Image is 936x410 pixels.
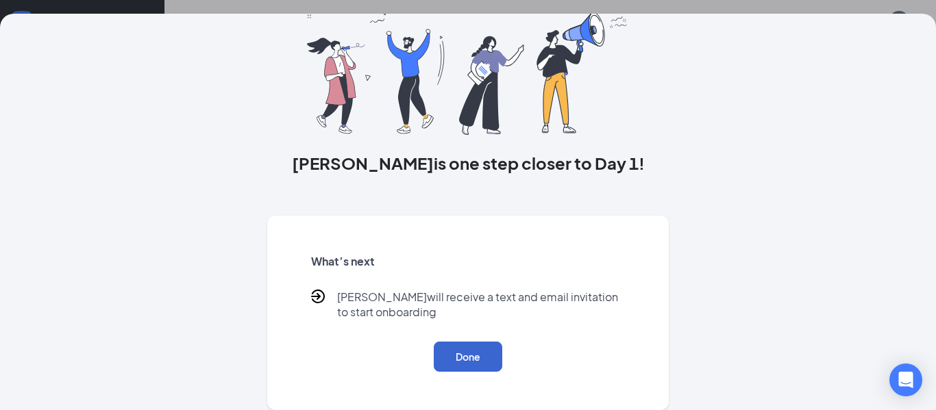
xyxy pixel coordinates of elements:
button: Done [434,342,502,372]
div: Open Intercom Messenger [889,363,922,396]
h3: [PERSON_NAME] is one step closer to Day 1! [267,151,669,175]
h5: What’s next [311,254,626,269]
p: [PERSON_NAME] will receive a text and email invitation to start onboarding [337,290,626,320]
